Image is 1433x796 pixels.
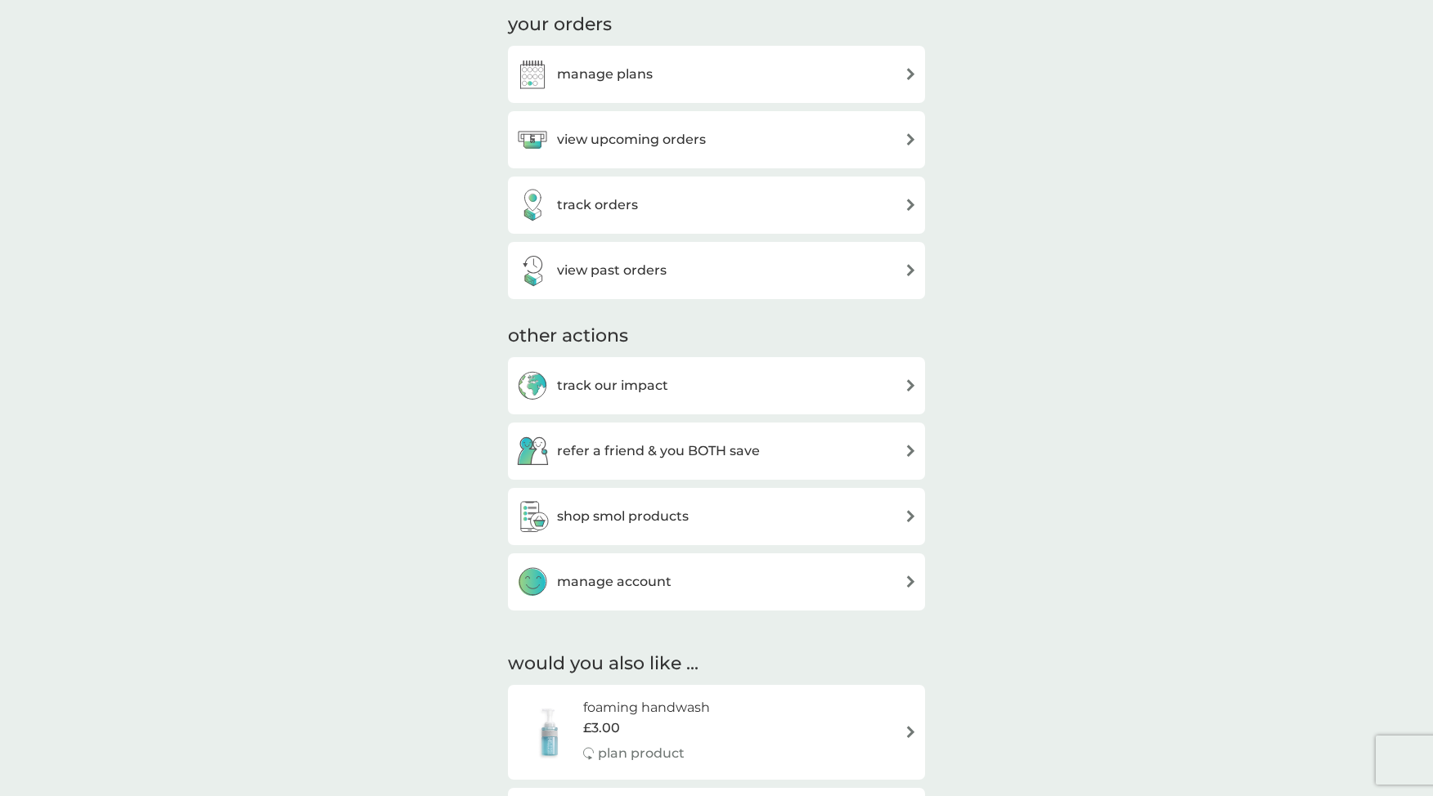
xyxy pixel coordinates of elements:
img: arrow right [905,199,917,211]
h3: refer a friend & you BOTH save [557,440,760,462]
img: arrow right [905,510,917,522]
h2: would you also like ... [508,651,925,677]
img: arrow right [905,445,917,457]
h6: foaming handwash [583,697,710,718]
img: arrow right [905,726,917,738]
h3: shop smol products [557,506,689,527]
h3: track our impact [557,375,668,396]
p: plan product [598,743,685,764]
img: arrow right [905,68,917,80]
h3: track orders [557,195,638,216]
h3: view upcoming orders [557,129,706,150]
img: arrow right [905,379,917,391]
img: arrow right [905,133,917,145]
h3: view past orders [557,260,667,281]
h3: other actions [508,324,628,349]
h3: your orders [508,12,612,38]
h3: manage account [557,571,672,593]
img: foaming handwash [516,704,583,761]
h3: manage plans [557,64,653,85]
span: £3.00 [583,718,620,739]
img: arrow right [905,575,917,588]
img: arrow right [905,264,917,276]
